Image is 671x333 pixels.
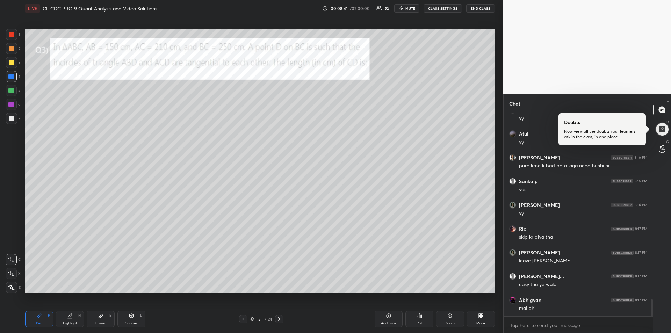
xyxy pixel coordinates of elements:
div: easy tha ye wala [519,281,647,288]
img: thumbnail.jpg [510,131,516,137]
img: 4P8fHbbgJtejmAAAAAElFTkSuQmCC [611,251,634,255]
div: 5 [6,85,20,96]
div: 5 [256,317,263,321]
div: grid [504,113,653,316]
div: 7 [6,113,20,124]
button: mute [394,4,419,13]
button: END CLASS [466,4,495,13]
img: 4P8fHbbgJtejmAAAAAElFTkSuQmCC [611,203,633,207]
div: 8:16 PM [635,203,647,207]
h6: [PERSON_NAME] [519,249,560,256]
h6: [PERSON_NAME]... [519,273,564,280]
img: thumbnail.jpg [510,297,516,303]
img: 4P8fHbbgJtejmAAAAAElFTkSuQmCC [611,298,634,302]
div: 8:17 PM [635,227,647,231]
p: T [667,100,669,105]
h4: CL CDC PRO 9 Quant Analysis and Video Solutions [43,5,157,12]
img: default.png [510,273,516,280]
img: 4P8fHbbgJtejmAAAAAElFTkSuQmCC [611,274,634,278]
h6: Sankalp [519,178,538,184]
div: LIVE [25,4,40,13]
div: pura krne k bad pata laga need hi nhi hi [519,162,647,169]
div: 8:16 PM [635,179,647,183]
div: More [476,321,485,325]
div: H [78,314,81,317]
div: C [6,254,21,265]
div: yy [519,210,647,217]
h6: Abhigyan [519,297,541,303]
img: thumbnail.jpg [510,226,516,232]
button: CLASS SETTINGS [424,4,462,13]
div: Highlight [63,321,77,325]
div: L [140,314,142,317]
img: default.png [510,178,516,184]
p: G [666,139,669,144]
div: Eraser [95,321,106,325]
img: thumbnail.jpg [510,202,516,208]
p: D [666,120,669,125]
div: 4 [6,71,20,82]
div: Pen [36,321,42,325]
img: 4P8fHbbgJtejmAAAAAElFTkSuQmCC [611,155,633,160]
div: Zoom [445,321,455,325]
div: Add Slide [381,321,396,325]
div: 1 [6,29,20,40]
div: leave [PERSON_NAME] [519,258,647,265]
div: 8:17 PM [635,274,647,278]
div: Shapes [125,321,137,325]
div: 52 [385,7,389,10]
div: / [264,317,266,321]
div: X [6,268,21,279]
div: skip kr diya tha [519,234,647,241]
div: 8:16 PM [635,155,647,160]
div: yes [519,186,647,193]
div: 24 [268,316,272,322]
h6: [PERSON_NAME] [519,154,560,161]
div: yy [519,139,647,146]
div: Poll [417,321,422,325]
div: Z [6,282,21,293]
div: P [48,314,50,317]
div: yy [519,115,647,122]
img: 4P8fHbbgJtejmAAAAAElFTkSuQmCC [611,179,633,183]
div: E [109,314,111,317]
div: 8:17 PM [635,298,647,302]
div: 3 [6,57,20,68]
div: 2 [6,43,20,54]
div: 8:17 PM [635,251,647,255]
img: thumbnail.jpg [510,154,516,161]
h6: [PERSON_NAME] [519,202,560,208]
img: 4P8fHbbgJtejmAAAAAElFTkSuQmCC [611,227,634,231]
p: Chat [504,94,526,113]
span: mute [405,6,415,11]
h6: Ric [519,226,526,232]
h6: Atul [519,131,528,137]
div: mai bhi [519,305,647,312]
div: 6 [6,99,20,110]
img: thumbnail.jpg [510,249,516,256]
